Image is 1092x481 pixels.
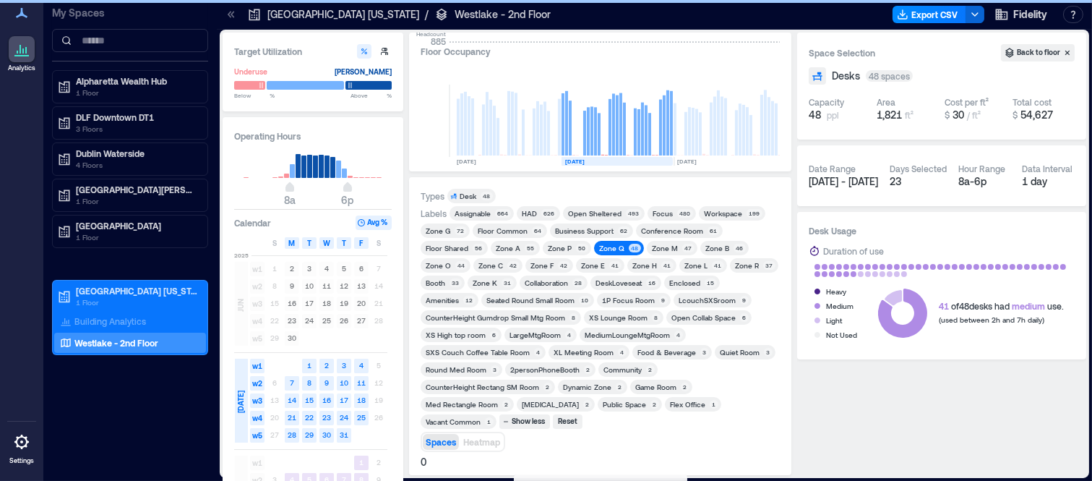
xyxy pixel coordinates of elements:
[351,91,392,100] span: Above %
[809,46,1001,60] h3: Space Selection
[288,413,296,422] text: 21
[616,383,624,391] div: 2
[340,378,348,387] text: 10
[764,348,773,357] div: 3
[455,208,491,218] div: Assignable
[426,226,450,236] div: Zone G
[890,163,947,174] div: Days Selected
[510,365,580,375] div: 2personPhoneBooth
[423,434,459,450] button: Spaces
[534,348,543,357] div: 4
[322,281,331,290] text: 11
[584,365,593,374] div: 2
[421,44,780,59] div: Floor Occupancy
[421,208,447,219] div: Labels
[945,110,950,120] span: $
[641,226,703,236] div: Conference Room
[525,278,568,288] div: Collaboration
[250,393,265,408] span: w3
[322,430,331,439] text: 30
[1023,174,1075,189] div: 1 day
[629,244,641,252] div: 48
[1013,110,1018,120] span: $
[9,456,34,465] p: Settings
[324,264,329,273] text: 4
[250,411,265,425] span: w4
[340,430,348,439] text: 31
[288,316,296,325] text: 23
[74,337,158,349] p: Westlake - 2nd Floor
[322,413,331,422] text: 23
[305,413,314,422] text: 22
[250,314,265,328] span: w4
[426,437,456,447] span: Spaces
[76,285,197,297] p: [GEOGRAPHIC_DATA] [US_STATE]
[705,278,717,287] div: 15
[823,244,884,258] div: Duration of use
[359,264,364,273] text: 6
[290,281,294,290] text: 9
[491,365,499,374] div: 3
[478,226,528,236] div: Floor Common
[502,278,514,287] div: 31
[76,123,197,135] p: 3 Floors
[74,315,146,327] p: Building Analytics
[322,299,331,307] text: 18
[250,279,265,294] span: w2
[289,237,296,249] span: M
[809,224,1075,238] h3: Desk Usage
[507,261,520,270] div: 42
[958,174,1011,189] div: 8a - 6p
[990,3,1052,26] button: Fidelity
[565,158,585,165] text: [DATE]
[890,174,947,189] div: 23
[426,295,459,305] div: Amenities
[76,148,197,159] p: Dublin Waterside
[1023,163,1073,174] div: Data Interval
[653,208,673,218] div: Focus
[250,376,265,391] span: w2
[554,347,614,357] div: XL Meeting Room
[481,192,493,200] div: 48
[553,414,582,429] button: Reset
[322,396,331,404] text: 16
[496,243,520,253] div: Zone A
[602,295,655,305] div: 1P Focus Room
[288,396,296,404] text: 14
[510,330,561,340] div: LargeMtgRoom
[532,226,544,235] div: 64
[234,91,275,100] span: Below %
[661,261,674,270] div: 41
[681,383,689,391] div: 2
[307,361,311,370] text: 1
[541,209,557,218] div: 626
[677,209,693,218] div: 480
[342,194,354,206] span: 6p
[708,226,720,235] div: 61
[463,296,476,305] div: 12
[826,313,842,328] div: Light
[4,32,40,77] a: Analytics
[76,195,197,207] p: 1 Floor
[359,361,364,370] text: 4
[502,400,511,409] div: 2
[1001,44,1075,61] button: Back to floor
[450,278,462,287] div: 33
[357,413,366,422] text: 25
[250,331,265,346] span: w5
[76,87,197,98] p: 1 Floor
[939,300,1064,312] div: of 48 desks had use.
[235,391,246,414] span: [DATE]
[939,301,949,311] span: 41
[455,226,467,235] div: 72
[809,175,878,187] span: [DATE] - [DATE]
[307,237,311,249] span: T
[426,382,539,392] div: CounterHeight Rectang SM Room
[305,396,314,404] text: 15
[340,316,348,325] text: 26
[335,64,392,79] div: [PERSON_NAME]
[596,278,642,288] div: DeskLoveseat
[671,312,736,323] div: Open Collab Space
[250,456,265,470] span: w1
[609,261,622,270] div: 41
